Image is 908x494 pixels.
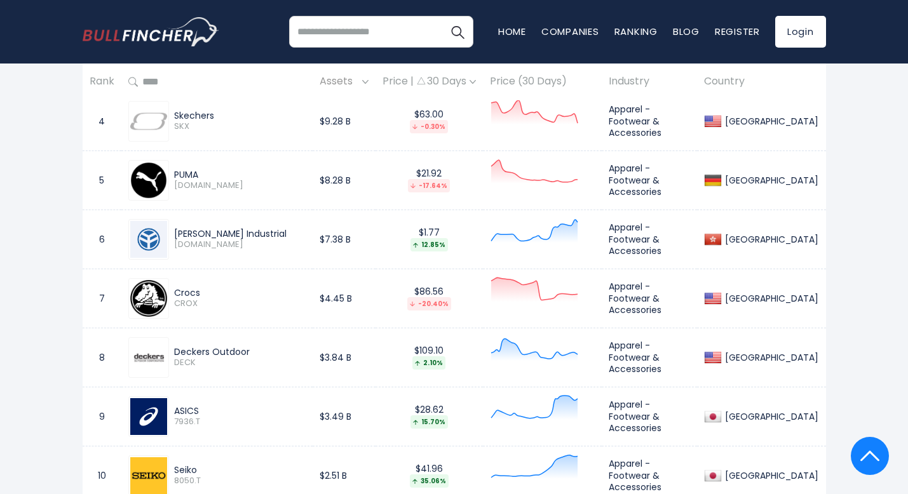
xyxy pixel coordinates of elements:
img: PUM.DE.png [130,162,167,199]
a: Go to homepage [83,17,219,46]
th: Price (30 Days) [483,63,602,101]
a: Deckers Outdoor DECK [128,337,250,378]
a: Home [498,25,526,38]
div: ASICS [174,405,306,417]
th: Country [697,63,825,101]
td: $8.28 B [313,150,376,210]
div: -17.64% [408,179,450,192]
div: [GEOGRAPHIC_DATA] [722,411,818,422]
div: PUMA [174,169,306,180]
td: 9 [83,387,121,446]
div: $63.00 [383,109,476,133]
div: -20.40% [407,297,451,310]
img: SKX.png [130,103,167,140]
td: 8 [83,328,121,387]
img: bullfincher logo [83,17,219,46]
div: $1.77 [383,227,476,251]
span: DECK [174,357,250,368]
div: $28.62 [383,404,476,429]
th: Industry [602,63,698,101]
th: Rank [83,63,121,101]
td: $4.45 B [313,269,376,328]
td: 6 [83,210,121,269]
div: 12.85% [410,238,448,251]
img: DECK.png [130,339,167,376]
span: [DOMAIN_NAME] [174,239,306,250]
td: Apparel - Footwear & Accessories [602,269,698,328]
span: SKX [174,121,306,132]
td: $9.28 B [313,91,376,150]
td: Apparel - Footwear & Accessories [602,91,698,150]
img: CROX.png [130,280,167,317]
td: Apparel - Footwear & Accessories [602,150,698,210]
div: [PERSON_NAME] Industrial [174,228,306,239]
td: 7 [83,269,121,328]
td: $3.49 B [313,387,376,446]
a: Companies [541,25,599,38]
div: $21.92 [383,168,476,192]
img: 7936.T.png [130,398,167,435]
div: [GEOGRAPHIC_DATA] [722,470,818,481]
div: -0.30% [410,120,448,133]
button: Search [442,16,473,48]
td: Apparel - Footwear & Accessories [602,328,698,387]
span: 7936.T [174,417,306,427]
div: 15.70% [410,415,448,429]
span: CROX [174,298,306,309]
td: Apparel - Footwear & Accessories [602,387,698,446]
a: Register [715,25,760,38]
td: 4 [83,91,121,150]
span: Assets [320,72,359,92]
div: Price | 30 Days [383,76,476,89]
a: Login [775,16,826,48]
div: [GEOGRAPHIC_DATA] [722,352,818,363]
div: Deckers Outdoor [174,346,250,357]
td: Apparel - Footwear & Accessories [602,210,698,269]
div: 35.06% [410,474,449,488]
img: 8050.T.png [130,457,167,494]
div: 2.10% [412,356,445,370]
div: $86.56 [383,286,476,310]
span: [DOMAIN_NAME] [174,180,306,191]
div: [GEOGRAPHIC_DATA] [722,175,818,186]
div: Crocs [174,287,306,298]
div: Seiko [174,464,306,476]
td: $3.84 B [313,328,376,387]
td: 5 [83,150,121,210]
a: Blog [673,25,700,38]
div: $109.10 [383,345,476,370]
img: 0551.HK.png [130,221,167,258]
span: 8050.T [174,476,306,486]
a: Ranking [614,25,658,38]
div: $41.96 [383,463,476,488]
td: $7.38 B [313,210,376,269]
div: Skechers [174,110,306,121]
div: [GEOGRAPHIC_DATA] [722,116,818,127]
div: [GEOGRAPHIC_DATA] [722,234,818,245]
div: [GEOGRAPHIC_DATA] [722,293,818,304]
